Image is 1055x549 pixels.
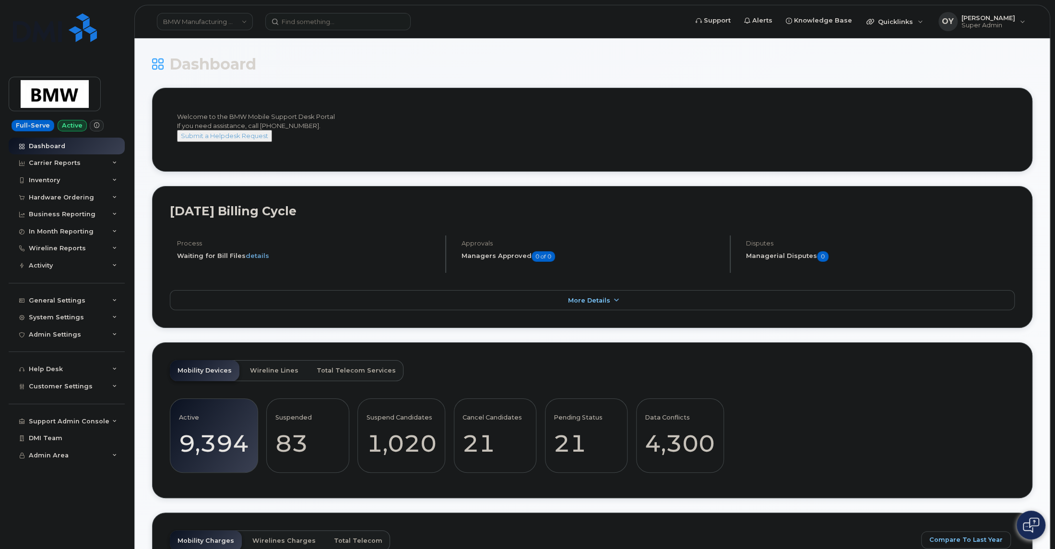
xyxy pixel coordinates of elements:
span: Compare To Last Year [929,535,1003,544]
h1: Dashboard [152,56,1032,72]
button: Compare To Last Year [921,531,1011,549]
span: 0 of 0 [532,251,555,262]
li: Waiting for Bill Files [177,251,437,260]
h4: Approvals [462,240,722,247]
h4: Disputes [746,240,1015,247]
img: Open chat [1023,517,1039,533]
a: Cancel Candidates 21 [462,404,527,467]
h5: Managers Approved [462,251,722,262]
h5: Managerial Disputes [746,251,1015,262]
a: Wireline Lines [242,360,306,381]
h4: Process [177,240,437,247]
a: Submit a Helpdesk Request [177,132,272,140]
a: Suspended 83 [275,404,340,467]
span: More Details [568,297,610,304]
h2: [DATE] Billing Cycle [170,204,1015,218]
a: Pending Status 21 [554,404,618,467]
a: Active 9,394 [179,404,249,467]
span: 0 [817,251,829,262]
div: Welcome to the BMW Mobile Support Desk Portal If you need assistance, call [PHONE_NUMBER]. [177,112,1008,151]
a: Mobility Devices [170,360,239,381]
a: Total Telecom Services [309,360,403,381]
a: Data Conflicts 4,300 [645,404,715,467]
button: Submit a Helpdesk Request [177,130,272,142]
a: Suspend Candidates 1,020 [367,404,437,467]
a: details [246,252,269,259]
